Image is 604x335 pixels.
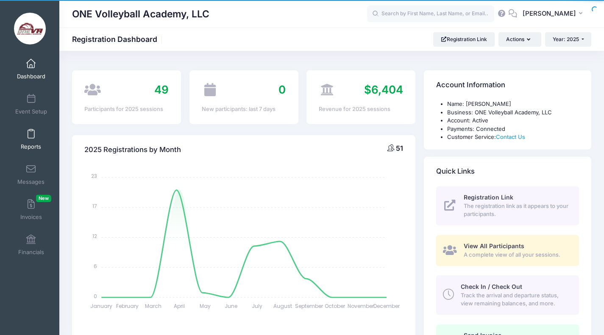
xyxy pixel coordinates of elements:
button: [PERSON_NAME] [517,4,591,24]
span: 0 [278,83,286,96]
a: Registration Link [433,32,495,47]
tspan: 23 [92,172,97,180]
span: Invoices [20,213,42,221]
tspan: June [225,302,237,310]
span: View All Participants [464,242,524,249]
tspan: 0 [94,293,97,300]
span: Year: 2025 [553,36,579,42]
li: Account: Active [447,116,579,125]
h1: Registration Dashboard [72,35,164,44]
span: Track the arrival and departure status, view remaining balances, and more. [461,291,569,308]
span: 51 [396,144,403,152]
tspan: October [325,302,345,310]
span: Dashboard [17,73,45,80]
li: Payments: Connected [447,125,579,133]
tspan: 6 [94,263,97,270]
a: Messages [11,160,51,189]
span: Check In / Check Out [461,283,522,290]
div: Revenue for 2025 sessions [319,105,403,114]
span: $6,404 [364,83,403,96]
button: Actions [498,32,541,47]
tspan: 17 [93,202,97,210]
h1: ONE Volleyball Academy, LLC [72,4,209,24]
input: Search by First Name, Last Name, or Email... [367,6,494,22]
a: InvoicesNew [11,195,51,224]
div: Participants for 2025 sessions [84,105,169,114]
span: Registration Link [464,194,513,201]
a: Check In / Check Out Track the arrival and departure status, view remaining balances, and more. [436,275,579,314]
img: ONE Volleyball Academy, LLC [14,13,46,44]
tspan: May [200,302,211,310]
a: View All Participants A complete view of all your sessions. [436,235,579,266]
span: [PERSON_NAME] [523,9,576,18]
span: Event Setup [15,108,47,115]
tspan: July [252,302,262,310]
span: The registration link as it appears to your participants. [464,202,569,219]
a: Reports [11,125,51,154]
span: New [36,195,51,202]
li: Business: ONE Volleyball Academy, LLC [447,108,579,117]
span: Reports [21,143,41,150]
button: Year: 2025 [545,32,591,47]
a: Financials [11,230,51,260]
a: Event Setup [11,89,51,119]
li: Customer Service: [447,133,579,141]
span: A complete view of all your sessions. [464,251,569,259]
span: Financials [18,249,44,256]
tspan: January [91,302,113,310]
a: Contact Us [496,133,525,140]
a: Dashboard [11,54,51,84]
a: Registration Link The registration link as it appears to your participants. [436,186,579,225]
div: New participants: last 7 days [202,105,286,114]
span: Messages [17,178,45,185]
span: 49 [154,83,169,96]
h4: Quick Links [436,159,475,183]
tspan: April [174,302,185,310]
h4: 2025 Registrations by Month [84,138,181,162]
li: Name: [PERSON_NAME] [447,100,579,108]
tspan: November [348,302,374,310]
tspan: February [116,302,139,310]
tspan: December [373,302,400,310]
h4: Account Information [436,73,505,97]
tspan: 12 [93,233,97,240]
tspan: August [274,302,292,310]
tspan: September [295,302,323,310]
tspan: March [145,302,161,310]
